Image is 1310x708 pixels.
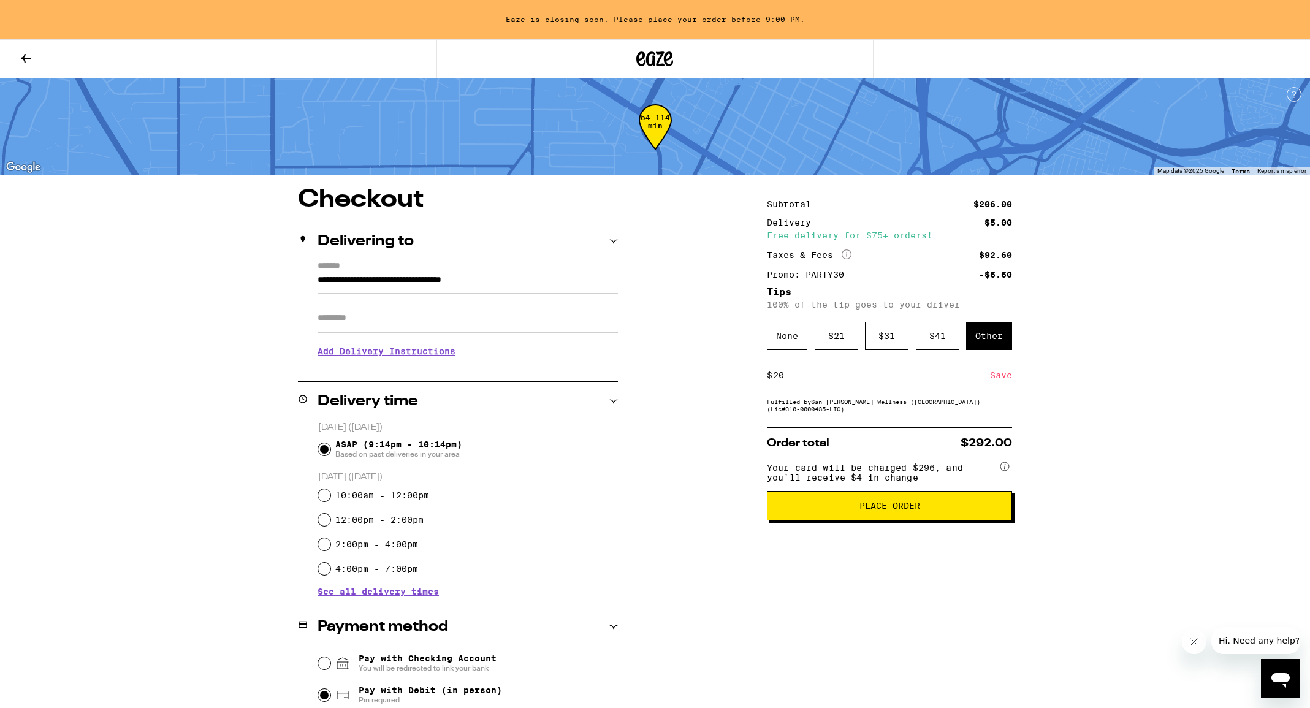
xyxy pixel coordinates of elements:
[767,218,820,227] div: Delivery
[335,564,418,574] label: 4:00pm - 7:00pm
[973,200,1012,208] div: $206.00
[984,218,1012,227] div: $5.00
[1182,630,1206,654] iframe: Close message
[318,365,618,375] p: We'll contact you at [PHONE_NUMBER] when we arrive
[859,501,920,510] span: Place Order
[318,471,618,483] p: [DATE] ([DATE])
[990,362,1012,389] div: Save
[767,300,1012,310] p: 100% of the tip goes to your driver
[3,159,44,175] a: Open this area in Google Maps (opens a new window)
[335,490,429,500] label: 10:00am - 12:00pm
[865,322,908,350] div: $ 31
[772,370,990,381] input: 0
[335,449,462,459] span: Based on past deliveries in your area
[767,491,1012,520] button: Place Order
[3,159,44,175] img: Google
[1257,167,1306,174] a: Report a map error
[1261,659,1300,698] iframe: Button to launch messaging window
[767,200,820,208] div: Subtotal
[359,653,497,673] span: Pay with Checking Account
[815,322,858,350] div: $ 21
[359,685,502,695] span: Pay with Debit (in person)
[767,231,1012,240] div: Free delivery for $75+ orders!
[639,113,672,159] div: 54-114 min
[359,695,502,705] span: Pin required
[767,459,997,482] span: Your card will be charged $296, and you’ll receive $4 in change
[1232,167,1250,175] a: Terms
[979,270,1012,279] div: -$6.60
[961,438,1012,449] span: $292.00
[318,394,418,409] h2: Delivery time
[335,539,418,549] label: 2:00pm - 4:00pm
[318,620,448,634] h2: Payment method
[318,422,618,433] p: [DATE] ([DATE])
[767,287,1012,297] h5: Tips
[318,337,618,365] h3: Add Delivery Instructions
[966,322,1012,350] div: Other
[767,398,1012,413] div: Fulfilled by San [PERSON_NAME] Wellness ([GEOGRAPHIC_DATA]) (Lic# C10-0000435-LIC )
[335,515,424,525] label: 12:00pm - 2:00pm
[916,322,959,350] div: $ 41
[767,362,772,389] div: $
[318,234,414,249] h2: Delivering to
[1211,627,1300,654] iframe: Message from company
[767,438,829,449] span: Order total
[767,322,807,350] div: None
[767,270,853,279] div: Promo: PARTY30
[335,440,462,459] span: ASAP (9:14pm - 10:14pm)
[1157,167,1224,174] span: Map data ©2025 Google
[318,587,439,596] button: See all delivery times
[359,663,497,673] span: You will be redirected to link your bank
[767,249,851,261] div: Taxes & Fees
[298,188,618,212] h1: Checkout
[979,251,1012,259] div: $92.60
